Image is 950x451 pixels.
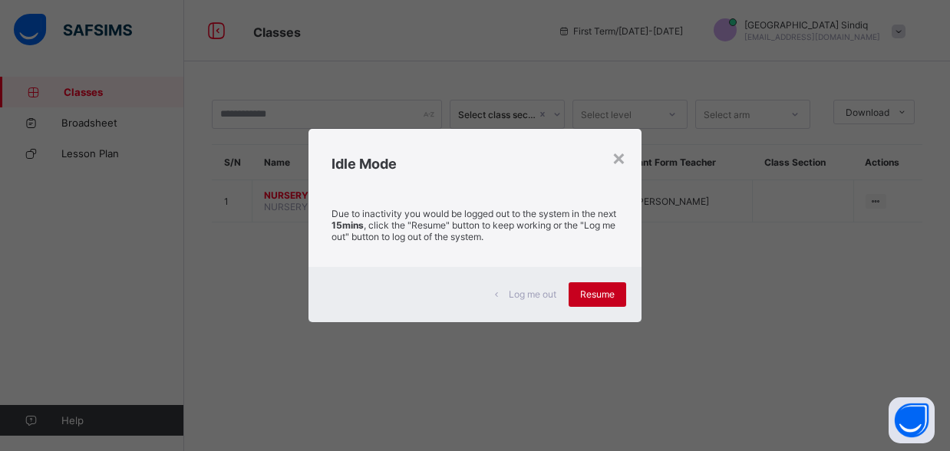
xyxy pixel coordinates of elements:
[889,397,935,443] button: Open asap
[332,156,618,172] h2: Idle Mode
[580,288,615,300] span: Resume
[332,208,618,242] p: Due to inactivity you would be logged out to the system in the next , click the "Resume" button t...
[612,144,626,170] div: ×
[509,288,556,300] span: Log me out
[332,219,364,231] strong: 15mins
